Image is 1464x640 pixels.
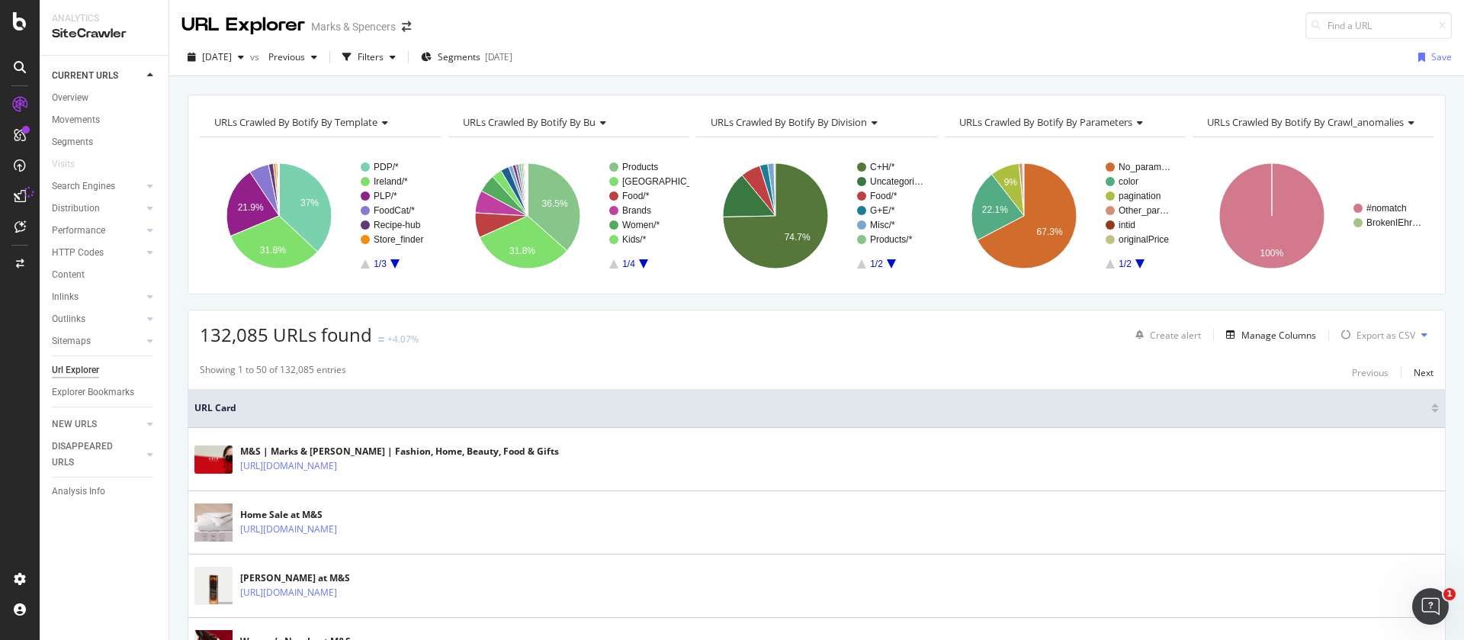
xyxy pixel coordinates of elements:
button: Manage Columns [1220,326,1316,344]
text: PLP/* [374,191,397,201]
div: [PERSON_NAME] at M&S [240,571,403,585]
a: [URL][DOMAIN_NAME] [240,522,337,537]
div: HTTP Codes [52,245,104,261]
text: FoodCat/* [374,205,415,216]
text: Women/* [622,220,660,230]
div: Content [52,267,85,283]
text: 21.9% [238,202,264,213]
a: Outlinks [52,311,143,327]
span: URLs Crawled By Botify By parameters [959,115,1132,129]
div: +4.07% [387,333,419,346]
text: 1/2 [1119,259,1132,269]
a: Analysis Info [52,484,158,500]
div: Analytics [52,12,156,25]
text: #nomatch [1366,203,1407,214]
div: Search Engines [52,178,115,195]
h4: URLs Crawled By Botify By parameters [956,110,1172,134]
text: Food/* [622,191,650,201]
div: Filters [358,50,384,63]
text: 36.5% [541,198,567,209]
div: A chart. [448,150,689,282]
text: 1/4 [622,259,635,269]
h4: URLs Crawled By Botify By division [708,110,923,134]
text: [GEOGRAPHIC_DATA] [622,176,718,187]
text: 1/3 [374,259,387,269]
text: 100% [1260,248,1284,259]
img: main image [194,445,233,474]
div: CURRENT URLS [52,68,118,84]
h4: URLs Crawled By Botify By bu [460,110,676,134]
img: main image [194,561,233,611]
button: Create alert [1129,323,1201,347]
span: Previous [262,50,305,63]
span: Segments [438,50,480,63]
text: C+H/* [870,162,895,172]
a: Overview [52,90,158,106]
div: arrow-right-arrow-left [402,21,411,32]
text: 1/2 [870,259,883,269]
text: 31.8% [509,246,535,256]
a: [URL][DOMAIN_NAME] [240,458,337,474]
a: Inlinks [52,289,143,305]
div: Outlinks [52,311,85,327]
text: PDP/* [374,162,399,172]
text: Other_par… [1119,205,1169,216]
span: vs [250,50,262,63]
text: Uncategori… [870,176,923,187]
svg: A chart. [200,150,441,282]
a: NEW URLS [52,416,143,433]
iframe: Intercom live chat [1412,588,1449,625]
text: Brands [622,205,651,216]
svg: A chart. [696,150,937,282]
div: Url Explorer [52,362,99,378]
button: Next [1414,363,1433,381]
text: Misc/* [870,220,895,230]
a: Search Engines [52,178,143,195]
div: Segments [52,134,93,150]
div: Next [1414,366,1433,379]
div: Showing 1 to 50 of 132,085 entries [200,363,346,381]
a: Explorer Bookmarks [52,384,158,400]
div: Analysis Info [52,484,105,500]
text: 37% [300,198,319,208]
div: Manage Columns [1241,329,1316,342]
div: NEW URLS [52,416,97,433]
button: Save [1412,45,1452,69]
text: Food/* [870,191,897,201]
div: A chart. [945,150,1186,282]
a: DISAPPEARED URLS [52,439,143,471]
text: 31.8% [260,245,286,256]
text: color [1119,176,1138,187]
h4: URLs Crawled By Botify By template [211,110,427,134]
text: Products [622,162,658,172]
a: Url Explorer [52,362,158,378]
span: URLs Crawled By Botify By division [711,115,867,129]
text: 22.1% [982,204,1008,215]
div: Inlinks [52,289,79,305]
div: Sitemaps [52,333,91,349]
text: Store_finder [374,234,423,245]
div: SiteCrawler [52,25,156,43]
text: originalPrice [1119,234,1169,245]
span: URL Card [194,401,1427,415]
div: [DATE] [485,50,512,63]
div: loading [1335,324,1356,346]
h4: URLs Crawled By Botify By crawl_anomalies [1204,110,1427,134]
button: Previous [262,45,323,69]
div: Home Sale at M&S [240,508,403,522]
img: Equal [378,337,384,342]
text: 9% [1003,177,1017,188]
button: loadingExport as CSV [1335,323,1415,347]
text: Kids/* [622,234,647,245]
div: Export as CSV [1356,329,1415,342]
button: [DATE] [181,45,250,69]
a: HTTP Codes [52,245,143,261]
a: Visits [52,156,90,172]
div: Movements [52,112,100,128]
div: Marks & Spencers [311,19,396,34]
a: Distribution [52,201,143,217]
a: Movements [52,112,158,128]
text: Ireland/* [374,176,408,187]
